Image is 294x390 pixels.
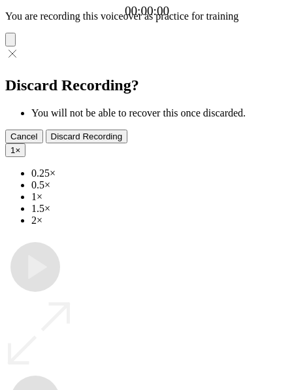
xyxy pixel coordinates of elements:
li: 1.5× [31,203,289,215]
li: 2× [31,215,289,226]
p: You are recording this voiceover as practice for training [5,10,289,22]
a: 00:00:00 [125,4,169,18]
li: You will not be able to recover this once discarded. [31,107,289,119]
li: 0.25× [31,168,289,179]
button: Discard Recording [46,130,128,143]
h2: Discard Recording? [5,77,289,94]
button: Cancel [5,130,43,143]
span: 1 [10,145,15,155]
li: 0.5× [31,179,289,191]
button: 1× [5,143,25,157]
li: 1× [31,191,289,203]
